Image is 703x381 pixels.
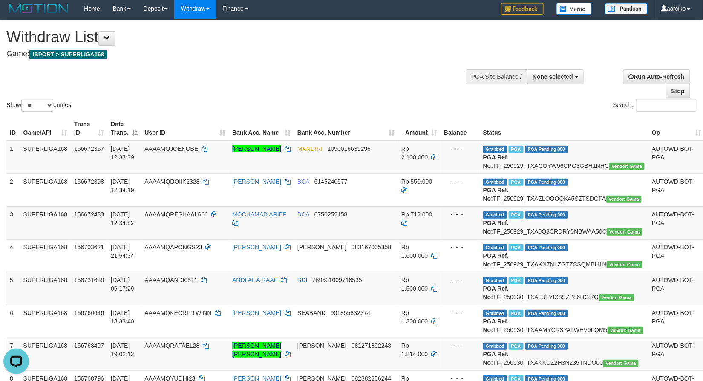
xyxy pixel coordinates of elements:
[483,187,509,202] b: PGA Ref. No:
[294,116,398,141] th: Bank Acc. Number: activate to sort column ascending
[3,3,29,29] button: Open LiveChat chat widget
[525,179,568,186] span: PGA Pending
[401,244,428,259] span: Rp 1.600.000
[314,211,348,218] span: Copy 6750252158 to clipboard
[232,309,281,316] a: [PERSON_NAME]
[613,99,697,112] label: Search:
[111,178,134,193] span: [DATE] 12:34:19
[483,211,507,219] span: Grabbed
[144,211,208,218] span: AAAAMQRESHAAL666
[483,179,507,186] span: Grabbed
[6,239,20,272] td: 4
[111,277,134,292] span: [DATE] 06:17:29
[525,244,568,251] span: PGA Pending
[74,309,104,316] span: 156766646
[509,146,524,153] span: Marked by aafsengchandara
[6,2,71,15] img: MOTION_logo.png
[444,210,476,219] div: - - -
[480,173,649,206] td: TF_250929_TXAZLOOOQK45SZTSDGFA
[297,277,307,283] span: BRI
[74,211,104,218] span: 156672433
[525,211,568,219] span: PGA Pending
[6,99,71,112] label: Show entries
[314,178,348,185] span: Copy 6145240577 to clipboard
[297,211,309,218] span: BCA
[444,177,476,186] div: - - -
[480,272,649,305] td: TF_250930_TXAEJFYIX8SZP86HGI7Q
[111,145,134,161] span: [DATE] 12:33:39
[401,178,432,185] span: Rp 550.000
[20,173,71,206] td: SUPERLIGA168
[509,310,524,317] span: Marked by aafheankoy
[533,73,573,80] span: None selected
[144,244,202,251] span: AAAAMQAPONGS23
[509,211,524,219] span: Marked by aafsoycanthlai
[401,277,428,292] span: Rp 1.500.000
[144,145,198,152] span: AAAAMQJOEKOBE
[509,244,524,251] span: Marked by aafchhiseyha
[401,211,432,218] span: Rp 712.000
[331,309,370,316] span: Copy 901855832374 to clipboard
[232,211,287,218] a: MOCHAMAD ARIEF
[6,338,20,370] td: 7
[483,310,507,317] span: Grabbed
[444,309,476,317] div: - - -
[509,277,524,284] span: Marked by aafromsomean
[141,116,229,141] th: User ID: activate to sort column ascending
[297,342,346,349] span: [PERSON_NAME]
[525,310,568,317] span: PGA Pending
[444,144,476,153] div: - - -
[607,228,642,236] span: Vendor URL: https://trx31.1velocity.biz
[111,211,134,226] span: [DATE] 12:34:52
[398,116,441,141] th: Amount: activate to sort column ascending
[525,343,568,350] span: PGA Pending
[483,285,509,300] b: PGA Ref. No:
[6,173,20,206] td: 2
[328,145,371,152] span: Copy 1090016639296 to clipboard
[74,178,104,185] span: 156672398
[483,244,507,251] span: Grabbed
[111,309,134,325] span: [DATE] 18:33:40
[6,29,460,46] h1: Withdraw List
[483,318,509,333] b: PGA Ref. No:
[623,69,690,84] a: Run Auto-Refresh
[480,116,649,141] th: Status
[232,342,281,358] a: [PERSON_NAME] [PERSON_NAME]
[297,178,309,185] span: BCA
[483,277,507,284] span: Grabbed
[144,178,199,185] span: AAAAMQDOIIK2323
[6,141,20,174] td: 1
[509,343,524,350] span: Marked by aafsoumeymey
[20,305,71,338] td: SUPERLIGA168
[599,294,635,301] span: Vendor URL: https://trx31.1velocity.biz
[608,327,643,334] span: Vendor URL: https://trx31.1velocity.biz
[480,206,649,239] td: TF_250929_TXA0Q3CRDRY5NBWAA50C
[107,116,141,141] th: Date Trans.: activate to sort column descending
[144,277,198,283] span: AAAAMQANDI0511
[525,146,568,153] span: PGA Pending
[6,305,20,338] td: 6
[20,338,71,370] td: SUPERLIGA168
[556,3,592,15] img: Button%20Memo.svg
[444,341,476,350] div: - - -
[232,145,281,152] a: [PERSON_NAME]
[20,239,71,272] td: SUPERLIGA168
[74,145,104,152] span: 156672367
[483,154,509,169] b: PGA Ref. No:
[607,261,642,268] span: Vendor URL: https://trx31.1velocity.biz
[74,277,104,283] span: 156731688
[480,239,649,272] td: TF_250929_TXAKN7NLZGTZSSQMBU1N
[6,206,20,239] td: 3
[6,116,20,141] th: ID
[483,146,507,153] span: Grabbed
[480,141,649,174] td: TF_250929_TXACOYW96CPG3GBH1NHC
[297,244,346,251] span: [PERSON_NAME]
[144,342,199,349] span: AAAAMQRAFAEL28
[609,163,645,170] span: Vendor URL: https://trx31.1velocity.biz
[480,305,649,338] td: TF_250930_TXAAMYCR3YATWEV0FQM5
[480,338,649,370] td: TF_250930_TXAKKCZ2H3N235TNDO00
[509,179,524,186] span: Marked by aafsoycanthlai
[501,3,544,15] img: Feedback.jpg
[71,116,107,141] th: Trans ID: activate to sort column ascending
[603,360,639,367] span: Vendor URL: https://trx31.1velocity.biz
